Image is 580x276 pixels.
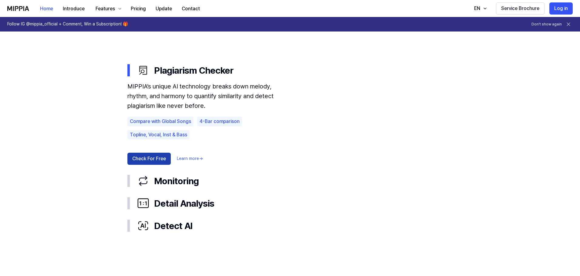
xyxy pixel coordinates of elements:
[35,0,58,17] a: Home
[127,170,453,192] button: Monitoring
[127,117,194,126] div: Compare with Global Songs
[7,21,128,27] h1: Follow IG @mippia_official + Comment, Win a Subscription! 🎁
[468,2,491,15] button: EN
[127,214,453,237] button: Detect AI
[549,2,573,15] button: Log in
[58,3,89,15] button: Introduce
[137,219,453,232] div: Detect AI
[127,192,453,214] button: Detail Analysis
[531,22,562,27] button: Don't show again
[197,117,242,126] div: 4-Bar comparison
[137,175,453,187] div: Monitoring
[151,3,177,15] button: Update
[127,153,171,165] button: Check For Free
[177,3,205,15] button: Contact
[89,3,126,15] button: Features
[94,5,116,12] div: Features
[137,64,453,77] div: Plagiarism Checker
[496,2,545,15] button: Service Brochure
[127,81,291,111] div: MIPPIA’s unique AI technology breaks down melody, rhythm, and harmony to quantify similarity and ...
[177,156,203,162] a: Learn more→
[127,81,453,170] div: Plagiarism Checker
[473,5,481,12] div: EN
[127,130,190,140] div: Topline, Vocal, Inst & Bass
[126,3,151,15] button: Pricing
[127,59,453,81] button: Plagiarism Checker
[35,3,58,15] button: Home
[7,6,29,11] img: logo
[137,197,453,210] div: Detail Analysis
[151,0,177,17] a: Update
